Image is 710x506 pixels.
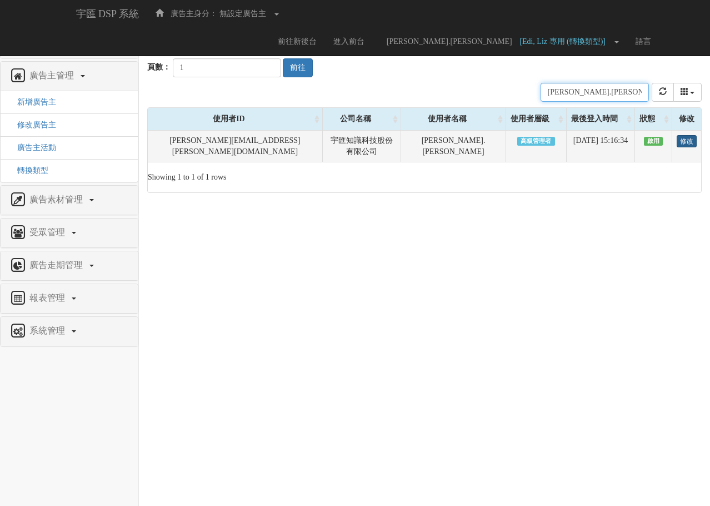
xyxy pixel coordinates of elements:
[9,323,129,340] a: 系統管理
[673,83,702,102] button: columns
[148,131,322,162] td: [PERSON_NAME][EMAIL_ADDRESS][PERSON_NAME][DOMAIN_NAME]
[171,9,217,18] span: 廣告主身分：
[506,108,566,130] div: 使用者層級
[381,37,518,46] span: [PERSON_NAME].[PERSON_NAME]
[9,191,129,209] a: 廣告素材管理
[627,28,659,56] a: 語言
[322,131,401,162] td: 宇匯知識科技股份有限公司
[567,108,634,130] div: 最後登入時間
[148,173,227,181] span: Showing 1 to 1 of 1 rows
[9,67,129,85] a: 廣告主管理
[401,131,506,162] td: [PERSON_NAME].[PERSON_NAME]
[148,108,322,130] div: 使用者ID
[635,108,672,130] div: 狀態
[323,108,401,130] div: 公司名稱
[27,227,71,237] span: 受眾管理
[147,62,171,73] label: 頁數：
[672,108,701,130] div: 修改
[27,293,71,302] span: 報表管理
[519,37,611,46] span: [Edi, Liz 專用 (轉換類型)]
[9,257,129,275] a: 廣告走期管理
[27,71,79,80] span: 廣告主管理
[401,108,506,130] div: 使用者名稱
[677,135,697,147] a: 修改
[27,326,71,335] span: 系統管理
[9,143,56,152] a: 廣告主活動
[9,166,48,175] a: 轉換類型
[283,58,313,77] button: 前往
[9,290,129,307] a: 報表管理
[9,224,129,242] a: 受眾管理
[373,28,627,56] a: [PERSON_NAME].[PERSON_NAME] [Edi, Liz 專用 (轉換類型)]
[644,137,663,146] span: 啟用
[541,83,649,102] input: Search
[9,98,56,106] a: 新增廣告主
[517,137,555,146] span: 高級管理者
[27,195,88,204] span: 廣告素材管理
[9,121,56,129] a: 修改廣告主
[27,260,88,270] span: 廣告走期管理
[325,28,373,56] a: 進入前台
[652,83,674,102] button: refresh
[219,9,266,18] span: 無設定廣告主
[673,83,702,102] div: Columns
[269,28,325,56] a: 前往新後台
[566,131,634,162] td: [DATE] 15:16:34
